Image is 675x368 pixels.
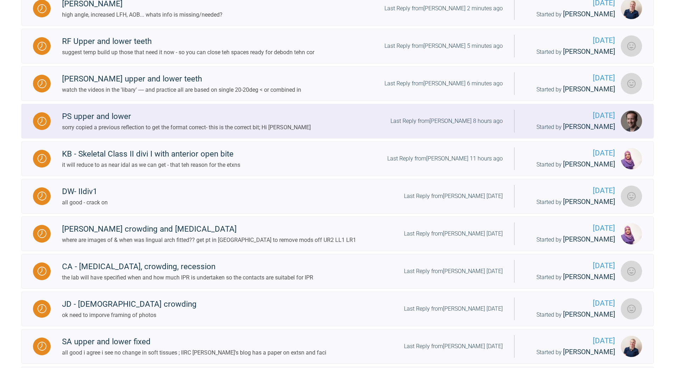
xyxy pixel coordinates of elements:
[563,310,615,318] span: [PERSON_NAME]
[563,198,615,206] span: [PERSON_NAME]
[62,273,313,282] div: the lab will have specified when and how much IPR is undertaken so the contacts are suitabel for IPR
[62,335,326,348] div: SA upper and lower fixed
[563,10,615,18] span: [PERSON_NAME]
[526,309,615,320] div: Started by
[62,298,197,311] div: JD - [DEMOGRAPHIC_DATA] crowding
[563,85,615,93] span: [PERSON_NAME]
[526,185,615,197] span: [DATE]
[62,48,314,57] div: suggest temp build up those that need it now - so you can close teh spaces ready for debodn tehn cor
[62,35,314,48] div: RF Upper and lower teeth
[563,273,615,281] span: [PERSON_NAME]
[62,160,240,170] div: it will reduce to as near idal as we can get - that teh reason for the etxns
[563,235,615,243] span: [PERSON_NAME]
[38,342,46,351] img: Waiting
[526,222,615,234] span: [DATE]
[62,236,356,245] div: where are images of & when was lingual arch fitted?? get pt in [GEOGRAPHIC_DATA] to remove mods o...
[62,85,301,95] div: watch the videos in the 'libary' ---- and practice all are based on single 20-20deg < or combined in
[62,348,326,357] div: all good i agree i see no change in soft tissues ; IIRC [PERSON_NAME]'s blog has a paper on extsn...
[38,79,46,88] img: Waiting
[387,154,503,163] div: Last Reply from [PERSON_NAME] 11 hours ago
[21,66,654,101] a: Waiting[PERSON_NAME] upper and lower teethwatch the videos in the 'libary' ---- and practice all ...
[563,160,615,168] span: [PERSON_NAME]
[62,260,313,273] div: CA - [MEDICAL_DATA], crowding, recession
[526,272,615,283] div: Started by
[38,42,46,51] img: Waiting
[404,229,503,238] div: Last Reply from [PERSON_NAME] [DATE]
[526,347,615,358] div: Started by
[62,198,108,207] div: all good - crack on
[21,254,654,289] a: WaitingCA - [MEDICAL_DATA], crowding, recessionthe lab will have specified when and how much IPR ...
[404,342,503,351] div: Last Reply from [PERSON_NAME] [DATE]
[38,229,46,238] img: Waiting
[62,123,311,132] div: sorry copied a previous reflection to get the format correct- this is the correct bit; Hi [PERSON...
[21,329,654,364] a: WaitingSA upper and lower fixedall good i agree i see no change in soft tissues ; IIRC [PERSON_NA...
[62,311,197,320] div: ok need to imporve framing of photos
[62,73,301,85] div: [PERSON_NAME] upper and lower teeth
[621,336,642,357] img: Olivia Nixon
[404,304,503,313] div: Last Reply from [PERSON_NAME] [DATE]
[21,179,654,214] a: WaitingDW- IIdiv1all good - crack onLast Reply from[PERSON_NAME] [DATE][DATE]Started by [PERSON_N...
[404,267,503,276] div: Last Reply from [PERSON_NAME] [DATE]
[621,148,642,169] img: Sadia Bokhari
[384,4,503,13] div: Last Reply from [PERSON_NAME] 2 minutes ago
[404,192,503,201] div: Last Reply from [PERSON_NAME] [DATE]
[526,335,615,347] span: [DATE]
[563,47,615,56] span: [PERSON_NAME]
[21,141,654,176] a: WaitingKB - Skeletal Class II divi I with anterior open biteit will reduce to as near idal as we ...
[526,260,615,272] span: [DATE]
[621,298,642,319] img: Sarah Gatley
[526,121,615,132] div: Started by
[62,185,108,198] div: DW- IIdiv1
[526,298,615,309] span: [DATE]
[38,154,46,163] img: Waiting
[390,117,503,126] div: Last Reply from [PERSON_NAME] 8 hours ago
[62,148,240,160] div: KB - Skeletal Class II divi I with anterior open bite
[384,79,503,88] div: Last Reply from [PERSON_NAME] 6 minutes ago
[621,73,642,94] img: Neil Fearns
[21,104,654,138] a: WaitingPS upper and lowersorry copied a previous reflection to get the format correct- this is th...
[563,348,615,356] span: [PERSON_NAME]
[621,223,642,244] img: Sadia Bokhari
[526,46,615,57] div: Started by
[526,197,615,208] div: Started by
[21,29,654,63] a: WaitingRF Upper and lower teethsuggest temp build up those that need it now - so you can close te...
[621,261,642,282] img: Sarah Gatley
[21,216,654,251] a: Waiting[PERSON_NAME] crowding and [MEDICAL_DATA]where are images of & when was lingual arch fitte...
[62,223,356,236] div: [PERSON_NAME] crowding and [MEDICAL_DATA]
[62,110,311,123] div: PS upper and lower
[62,10,223,19] div: high angle, increased LFH, AOB... whats info is missing/needed?
[384,41,503,51] div: Last Reply from [PERSON_NAME] 5 minutes ago
[38,267,46,276] img: Waiting
[563,123,615,131] span: [PERSON_NAME]
[38,192,46,200] img: Waiting
[38,117,46,126] img: Waiting
[526,35,615,46] span: [DATE]
[21,291,654,326] a: WaitingJD - [DEMOGRAPHIC_DATA] crowdingok need to imporve framing of photosLast Reply from[PERSON...
[526,110,615,121] span: [DATE]
[526,159,615,170] div: Started by
[38,304,46,313] img: Waiting
[526,234,615,245] div: Started by
[621,186,642,207] img: Jessica Nethercote
[526,9,615,20] div: Started by
[526,84,615,95] div: Started by
[526,147,615,159] span: [DATE]
[38,4,46,13] img: Waiting
[526,72,615,84] span: [DATE]
[621,111,642,132] img: James Crouch Baker
[621,35,642,57] img: Neil Fearns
